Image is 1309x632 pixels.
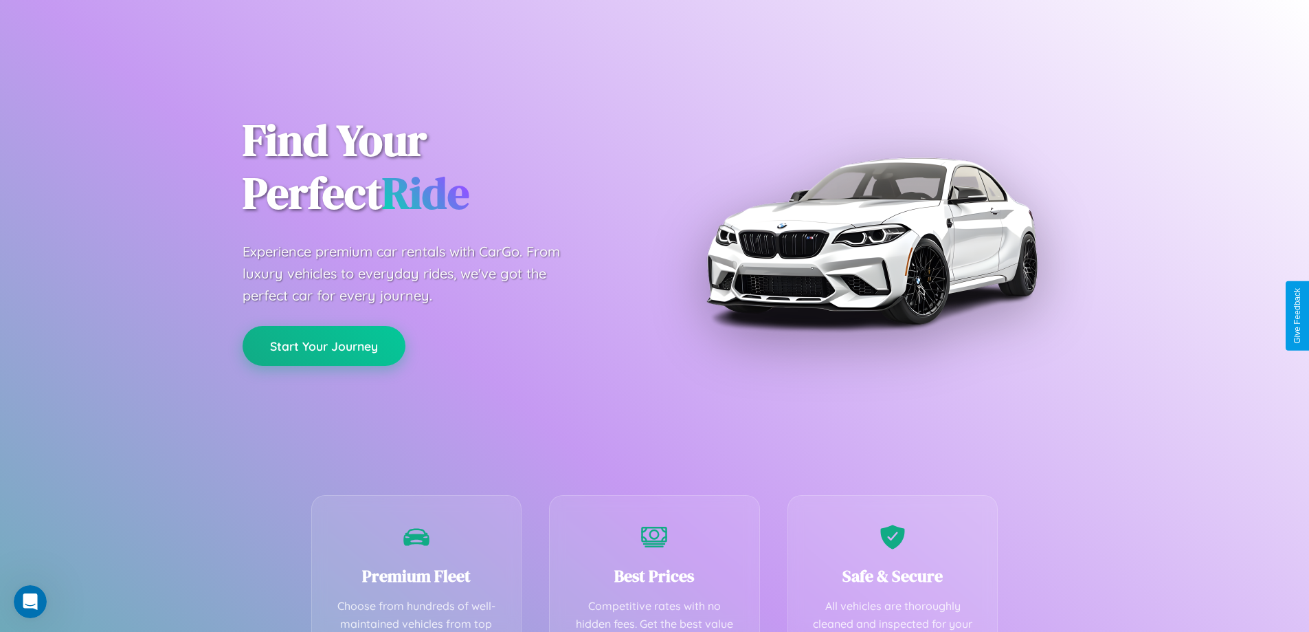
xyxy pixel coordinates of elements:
h3: Premium Fleet [333,565,501,587]
div: Give Feedback [1293,288,1302,344]
h3: Safe & Secure [809,565,977,587]
button: Start Your Journey [243,326,405,366]
iframe: Intercom live chat [14,585,47,618]
h3: Best Prices [570,565,739,587]
h1: Find Your Perfect [243,114,634,220]
img: Premium BMW car rental vehicle [700,69,1043,413]
span: Ride [382,163,469,223]
p: Experience premium car rentals with CarGo. From luxury vehicles to everyday rides, we've got the ... [243,241,586,307]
